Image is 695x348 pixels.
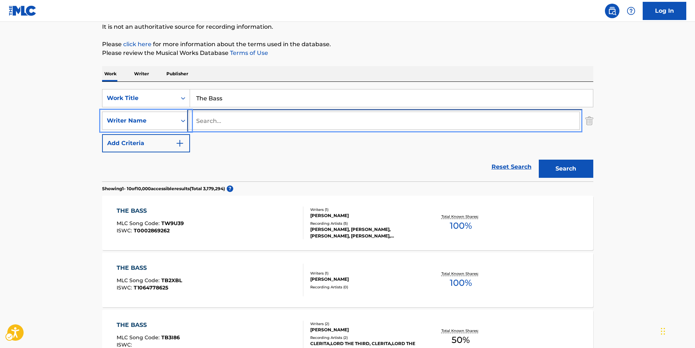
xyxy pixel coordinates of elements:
[661,320,665,342] div: Arrastrar
[539,160,593,178] button: Search
[134,284,168,291] span: T1064778625
[627,7,635,15] img: help
[102,23,593,31] p: It is not an authoritative source for recording information.
[643,2,686,20] a: Log In
[175,139,184,148] img: 9d2ae6d4665cec9f34b9.svg
[102,40,593,49] p: Please for more information about the terms used in the database.
[310,321,420,327] div: Writers ( 2 )
[117,284,134,291] span: ISWC :
[310,221,420,226] div: Recording Artists ( 5 )
[117,264,182,272] div: THE BASS
[310,207,420,212] div: Writers ( 1 )
[310,271,420,276] div: Writers ( 1 )
[450,219,472,232] span: 100 %
[441,214,480,219] p: Total Known Shares:
[102,134,190,152] button: Add Criteria
[452,333,470,347] span: 50 %
[450,276,472,289] span: 100 %
[441,328,480,333] p: Total Known Shares:
[117,334,161,341] span: MLC Song Code :
[608,7,617,15] img: search
[117,220,161,227] span: MLC Song Code :
[310,276,420,283] div: [PERSON_NAME]
[102,253,593,307] a: THE BASSMLC Song Code:TB2XBLISWC:T1064778625Writers (1)[PERSON_NAME]Recording Artists (0)Total Kn...
[190,89,593,107] input: Search...
[310,226,420,239] div: [PERSON_NAME], [PERSON_NAME], [PERSON_NAME], [PERSON_NAME], [PERSON_NAME]
[585,112,593,130] img: Delete Criterion
[227,185,233,192] span: ?
[164,66,190,81] p: Publisher
[134,227,170,234] span: T0002869262
[229,49,268,56] a: Terms of Use
[161,277,182,284] span: TB2XBL
[659,313,695,348] iframe: Hubspot Iframe | Chat Widget
[488,159,535,175] a: Reset Search
[123,41,151,48] a: Music industry terminology | mechanical licensing collective
[659,313,695,348] div: Widget de chat
[102,196,593,250] a: THE BASSMLC Song Code:TW9U39ISWC:T0002869262Writers (1)[PERSON_NAME]Recording Artists (5)[PERSON_...
[161,334,180,341] span: TB3I86
[9,5,37,16] img: MLC Logo
[441,271,480,276] p: Total Known Shares:
[310,335,420,340] div: Recording Artists ( 2 )
[107,116,172,125] div: Writer Name
[102,89,593,181] form: Search Form
[102,185,225,192] p: Showing 1 - 10 of 10,000 accessible results (Total 3,179,294 )
[117,341,134,348] span: ISWC :
[177,89,190,107] div: On
[132,66,151,81] p: Writer
[102,66,119,81] p: Work
[117,207,184,215] div: THE BASS
[107,94,172,103] div: Work Title
[117,227,134,234] span: ISWC :
[102,49,593,57] p: Please review the Musical Works Database
[310,327,420,333] div: [PERSON_NAME]
[310,212,420,219] div: [PERSON_NAME]
[161,220,184,227] span: TW9U39
[117,321,180,329] div: THE BASS
[117,277,161,284] span: MLC Song Code :
[310,284,420,290] div: Recording Artists ( 0 )
[190,112,579,129] input: Search...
